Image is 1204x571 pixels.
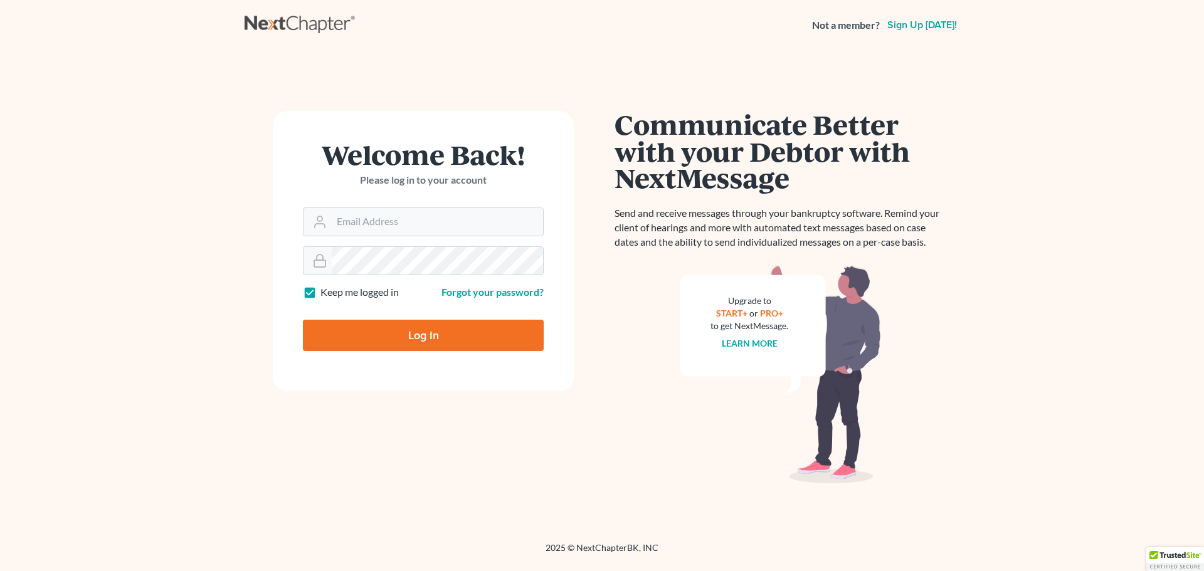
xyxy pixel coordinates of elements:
[303,173,544,187] p: Please log in to your account
[760,308,783,318] a: PRO+
[1146,547,1204,571] div: TrustedSite Certified
[303,141,544,168] h1: Welcome Back!
[332,208,543,236] input: Email Address
[722,338,778,348] a: Learn more
[749,308,758,318] span: or
[710,295,788,307] div: Upgrade to
[303,320,544,351] input: Log In
[245,542,959,564] div: 2025 © NextChapterBK, INC
[812,18,880,33] strong: Not a member?
[885,20,959,30] a: Sign up [DATE]!
[716,308,747,318] a: START+
[680,265,881,484] img: nextmessage_bg-59042aed3d76b12b5cd301f8e5b87938c9018125f34e5fa2b7a6b67550977c72.svg
[320,285,399,300] label: Keep me logged in
[615,111,947,191] h1: Communicate Better with your Debtor with NextMessage
[710,320,788,332] div: to get NextMessage.
[615,206,947,249] p: Send and receive messages through your bankruptcy software. Remind your client of hearings and mo...
[441,286,544,298] a: Forgot your password?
